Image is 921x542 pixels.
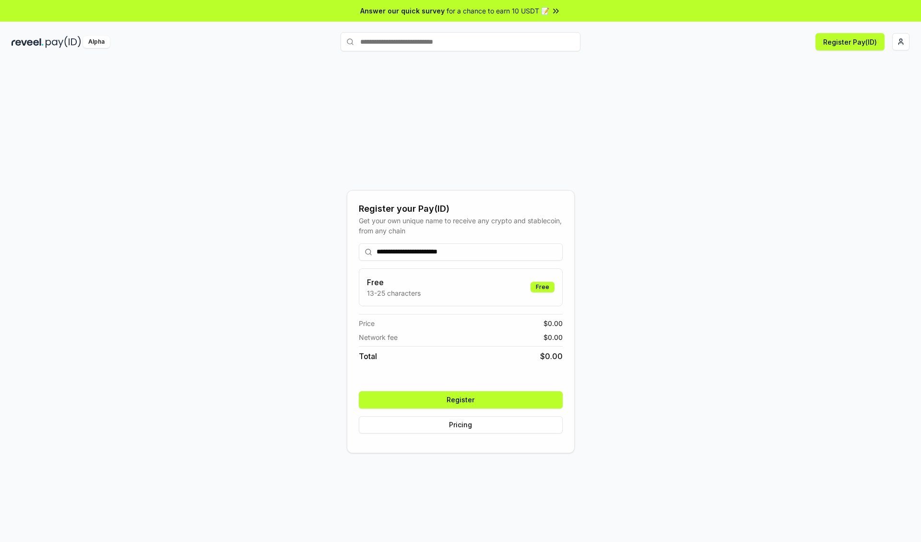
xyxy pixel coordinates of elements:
[447,6,549,16] span: for a chance to earn 10 USDT 📝
[543,318,563,328] span: $ 0.00
[359,416,563,434] button: Pricing
[540,350,563,362] span: $ 0.00
[46,36,81,48] img: pay_id
[359,318,375,328] span: Price
[360,6,445,16] span: Answer our quick survey
[543,332,563,342] span: $ 0.00
[367,277,421,288] h3: Free
[359,332,398,342] span: Network fee
[359,350,377,362] span: Total
[359,216,563,236] div: Get your own unique name to receive any crypto and stablecoin, from any chain
[12,36,44,48] img: reveel_dark
[359,391,563,409] button: Register
[815,33,885,50] button: Register Pay(ID)
[83,36,110,48] div: Alpha
[359,202,563,216] div: Register your Pay(ID)
[531,282,555,292] div: Free
[367,288,421,298] p: 13-25 characters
